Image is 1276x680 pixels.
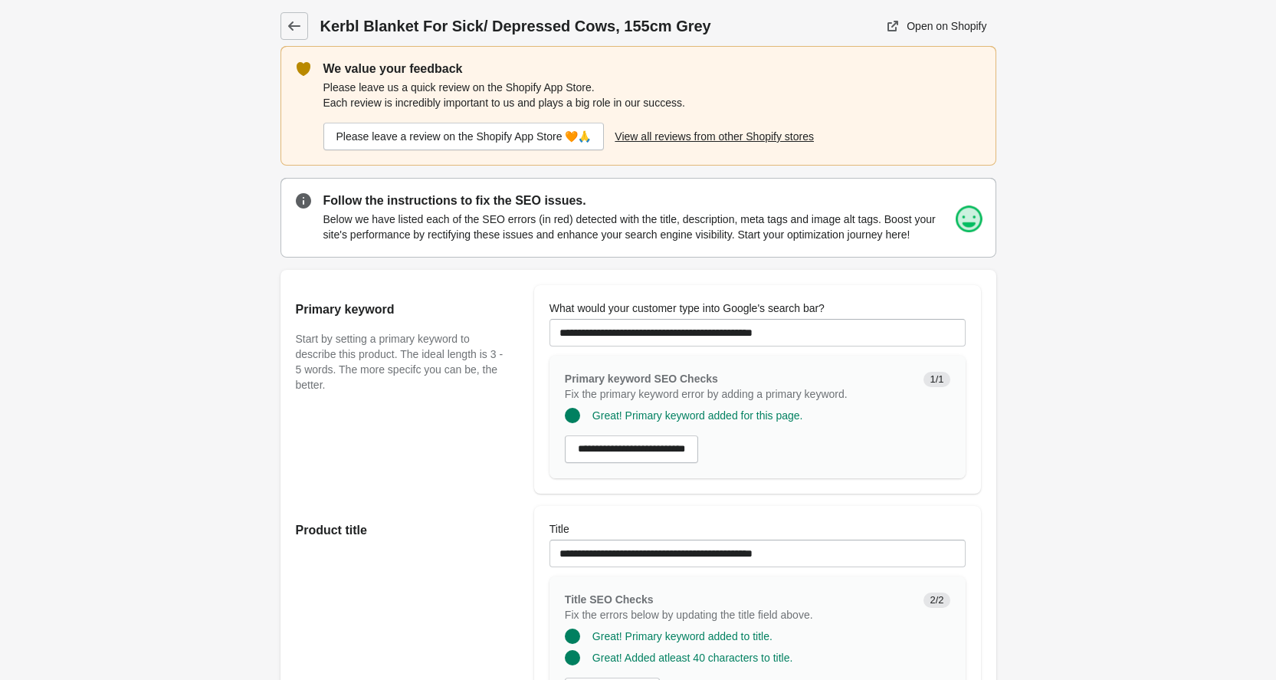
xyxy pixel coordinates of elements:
[565,607,912,623] p: Fix the errors below by updating the title field above.
[615,130,814,143] div: View all reviews from other Shopify stores
[953,204,984,235] img: happy.png
[320,15,789,37] h1: Kerbl Blanket For Sick/ Depressed Cows, 155cm Grey
[923,372,950,387] span: 1/1
[565,386,912,402] p: Fix the primary keyword error by adding a primary keyword.
[549,521,569,537] label: Title
[296,301,504,319] h2: Primary keyword
[323,60,964,78] p: We value your feedback
[592,409,803,422] span: Great! Primary keyword added for this page.
[296,521,504,540] h2: Product title
[323,192,981,210] p: Follow the instructions to fix the SEO issues.
[549,301,825,316] label: What would your customer type into Google's search bar?
[592,630,772,642] span: Great! Primary keyword added to title.
[565,373,718,385] span: Primary keyword SEO Checks
[923,593,950,608] span: 2/2
[296,331,504,393] p: Start by setting a primary keyword to describe this product. The ideal length is 3 - 5 words. The...
[907,20,986,32] div: Open on Shopify
[323,212,981,242] p: Below we have listed each of the SEO errors (in red) detected with the title, description, meta t...
[592,652,792,664] span: Great! Added atleast 40 characters to title.
[323,95,964,110] p: Each review is incredibly important to us and plays a big role in our success.
[323,80,964,95] p: Please leave us a quick review on the Shopify App Store.
[336,130,592,143] div: Please leave a review on the Shopify App Store 🧡🙏
[608,123,820,150] a: View all reviews from other Shopify stores
[323,123,605,150] a: Please leave a review on the Shopify App Store 🧡🙏
[565,593,654,606] span: Title SEO Checks
[879,12,996,40] a: Open on Shopify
